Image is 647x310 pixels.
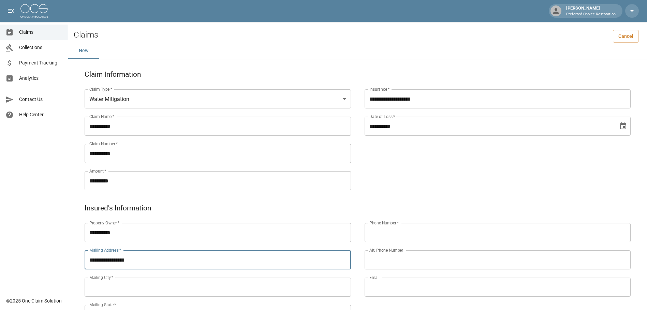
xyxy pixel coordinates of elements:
[19,59,62,67] span: Payment Tracking
[74,30,98,40] h2: Claims
[369,275,380,280] label: Email
[85,89,351,108] div: Water Mitigation
[89,141,118,147] label: Claim Number
[616,119,630,133] button: Choose date, selected date is Sep 29, 2025
[19,75,62,82] span: Analytics
[68,43,99,59] button: New
[369,86,389,92] label: Insurance
[89,168,106,174] label: Amount
[19,96,62,103] span: Contact Us
[369,247,403,253] label: Alt. Phone Number
[369,220,399,226] label: Phone Number
[89,302,116,308] label: Mailing State
[19,44,62,51] span: Collections
[89,114,114,119] label: Claim Name
[89,220,120,226] label: Property Owner
[89,247,121,253] label: Mailing Address
[566,12,616,17] p: Preferred Choice Restoration
[613,30,639,43] a: Cancel
[20,4,48,18] img: ocs-logo-white-transparent.png
[89,86,112,92] label: Claim Type
[369,114,395,119] label: Date of Loss
[68,43,647,59] div: dynamic tabs
[4,4,18,18] button: open drawer
[563,5,618,17] div: [PERSON_NAME]
[89,275,114,280] label: Mailing City
[19,29,62,36] span: Claims
[19,111,62,118] span: Help Center
[6,297,62,304] div: © 2025 One Claim Solution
